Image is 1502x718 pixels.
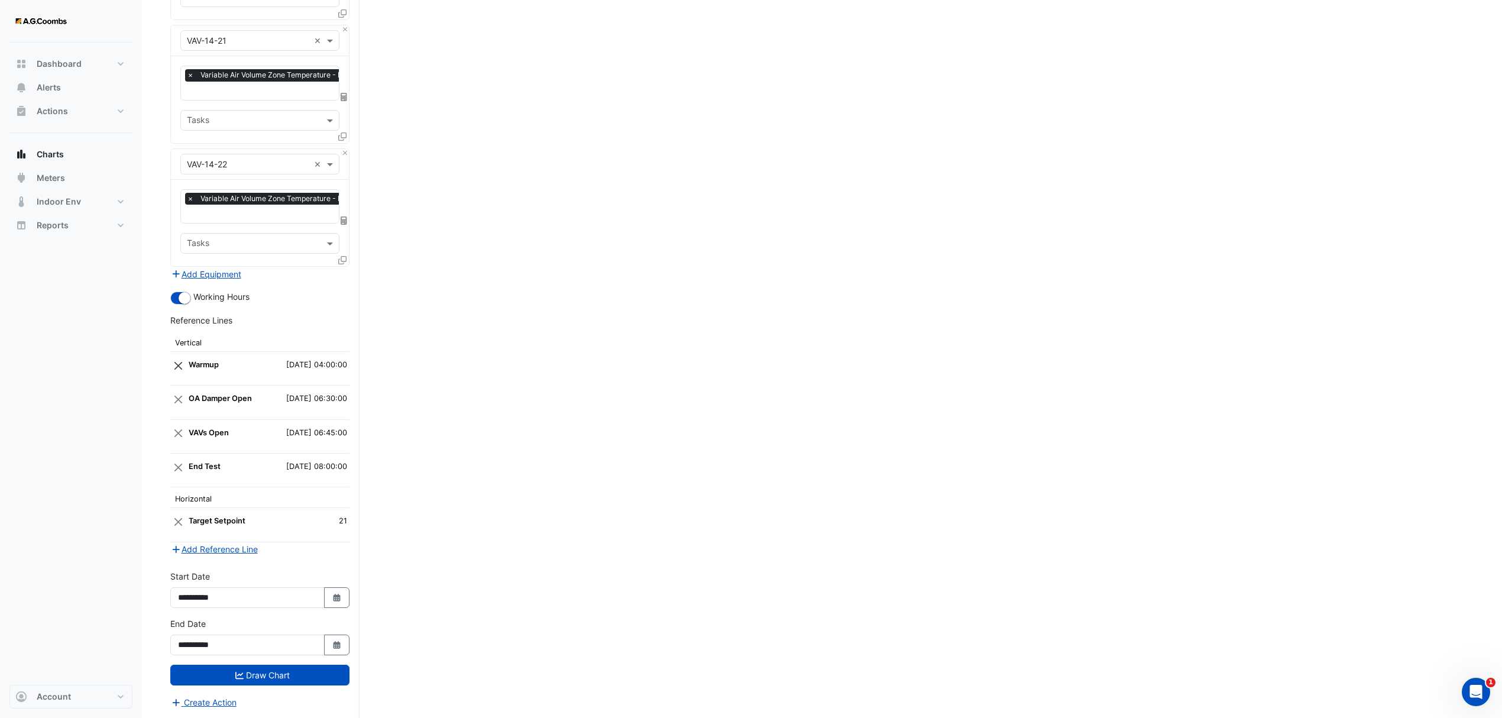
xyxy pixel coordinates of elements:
app-icon: Actions [15,105,27,117]
span: Clone Favourites and Tasks from this Equipment to other Equipment [338,132,347,142]
span: Clone Favourites and Tasks from this Equipment to other Equipment [338,255,347,265]
span: Variable Air Volume Zone Temperature - L14, VAV-14-22 [198,193,392,205]
span: Variable Air Volume Zone Temperature - L14, VAV-14-21 [198,69,391,81]
span: Choose Function [339,92,349,102]
app-icon: Meters [15,172,27,184]
td: VAVs Open [186,419,269,453]
button: Close [341,149,349,157]
td: Target Setpoint [186,508,321,542]
button: Close [173,510,184,533]
strong: Warmup [189,360,219,369]
strong: End Test [189,462,221,471]
app-icon: Indoor Env [15,196,27,208]
button: Close [173,354,184,377]
iframe: Intercom live chat [1462,678,1490,706]
label: Start Date [170,570,210,583]
button: Actions [9,99,132,123]
button: Charts [9,143,132,166]
span: Reports [37,219,69,231]
span: Actions [37,105,68,117]
span: Working Hours [193,292,250,302]
td: [DATE] 08:00:00 [270,453,349,487]
img: Company Logo [14,9,67,33]
span: × [185,193,196,205]
span: Alerts [37,82,61,93]
button: Account [9,685,132,709]
button: Close [173,456,184,478]
button: Add Reference Line [170,542,258,556]
label: End Date [170,617,206,630]
td: OA Damper Open [186,386,269,419]
span: × [185,69,196,81]
span: Meters [37,172,65,184]
span: Indoor Env [37,196,81,208]
strong: VAVs Open [189,428,229,437]
td: [DATE] 06:45:00 [270,419,349,453]
div: Tasks [185,114,209,129]
td: [DATE] 04:00:00 [270,352,349,386]
strong: Target Setpoint [189,516,245,525]
app-icon: Charts [15,148,27,160]
td: [DATE] 06:30:00 [270,386,349,419]
fa-icon: Select Date [332,593,342,603]
span: 1 [1486,678,1495,687]
app-icon: Alerts [15,82,27,93]
strong: OA Damper Open [189,394,252,403]
button: Dashboard [9,52,132,76]
fa-icon: Select Date [332,640,342,650]
button: Indoor Env [9,190,132,214]
button: Close [173,422,184,445]
span: Clone Favourites and Tasks from this Equipment to other Equipment [338,8,347,18]
app-icon: Dashboard [15,58,27,70]
span: Dashboard [37,58,82,70]
button: Close [341,25,349,33]
span: Charts [37,148,64,160]
th: Vertical [170,331,349,352]
button: Create Action [170,696,237,709]
button: Meters [9,166,132,190]
span: Clear [314,158,324,170]
button: Add Equipment [170,267,242,281]
td: End Test [186,453,269,487]
span: Clear [314,34,324,47]
th: Horizontal [170,487,349,508]
app-icon: Reports [15,219,27,231]
span: Account [37,691,71,703]
button: Reports [9,214,132,237]
button: Draw Chart [170,665,349,685]
span: Choose Function [339,215,349,225]
td: 21 [321,508,349,542]
button: Close [173,388,184,410]
div: Tasks [185,237,209,252]
td: Warmup [186,352,269,386]
button: Alerts [9,76,132,99]
label: Reference Lines [170,314,232,326]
